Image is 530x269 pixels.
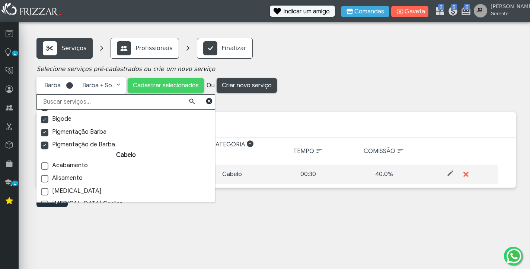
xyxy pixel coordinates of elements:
button: ui-button [462,167,473,182]
span: 0 [438,4,444,10]
a: Close [205,97,213,105]
div: 40.0% [350,170,418,179]
span: Barba [41,81,73,90]
span: Ou [207,82,215,89]
a: [PERSON_NAME] Gerente [474,4,526,17]
span: Categoria [211,140,245,149]
span: ui-button [467,169,467,180]
a: 0 [461,6,468,19]
button: Comandas [341,6,389,17]
button: Criar novo serviço [217,78,277,93]
p: Finalizar [222,44,246,53]
li: Cabelo [36,151,215,159]
p: Serviços [61,44,86,53]
span: Comissão [364,148,395,155]
input: Filter Input [42,97,196,107]
span: Comandas [354,9,384,14]
label: Bigode [40,115,71,123]
p: Profissionais [135,44,172,53]
span: Gerente [491,10,524,17]
label: [MEDICAL_DATA] Capilar [40,200,122,208]
span: Tempo [293,148,314,155]
div: Cabelo [198,170,266,179]
button: Indicar um amigo [270,6,335,17]
span: 1 [12,181,18,186]
div: 00:30 [274,170,342,179]
button: Gaveta [391,6,428,17]
span: 0 [451,4,457,10]
a: 0 [435,6,442,19]
a: 0 [448,6,455,19]
th: Tempo: activate to sort column ascending [270,138,346,165]
span: Barba + Sobrancelha [79,81,152,90]
span: Cadastrar selecionados [133,80,199,91]
span: 1 [12,51,18,56]
label: Pigmentação Barba [40,128,106,136]
button: Cadastrar selecionados [128,78,204,93]
th: Categoria: activate to sort column descending [194,138,270,151]
a: Serviços [36,38,93,59]
span: Indicar um amigo [283,9,330,14]
img: whatsapp.png [505,247,523,265]
span: 0 [464,4,470,10]
span: [PERSON_NAME] [491,3,524,10]
th: Comissão: activate to sort column ascending [346,138,422,165]
label: Pigmentação de Barba [40,141,115,149]
label: Acabamento [40,162,88,169]
a: Finalizar [197,38,253,59]
span: Criar novo serviço [222,80,272,91]
a: Profissionais [111,38,179,59]
label: Alisamento [40,174,83,182]
label: [MEDICAL_DATA] [40,187,101,195]
span: Gaveta [405,9,423,14]
i: Selecione serviços pré-cadastrados ou crie um novo serviço [36,65,215,72]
